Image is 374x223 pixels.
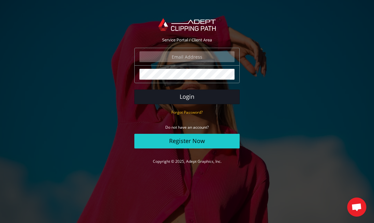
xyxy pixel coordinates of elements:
small: Do not have an account? [165,125,209,130]
button: Login [134,90,240,104]
img: Adept Graphics [158,18,215,31]
a: Open chat [347,198,366,217]
a: Copyright © 2025, Adept Graphics, Inc. [153,159,221,164]
a: Register Now [134,134,240,148]
input: Email Address [139,51,235,62]
a: Forgot Password? [171,109,203,115]
span: Service Portal / Client Area [162,37,212,43]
